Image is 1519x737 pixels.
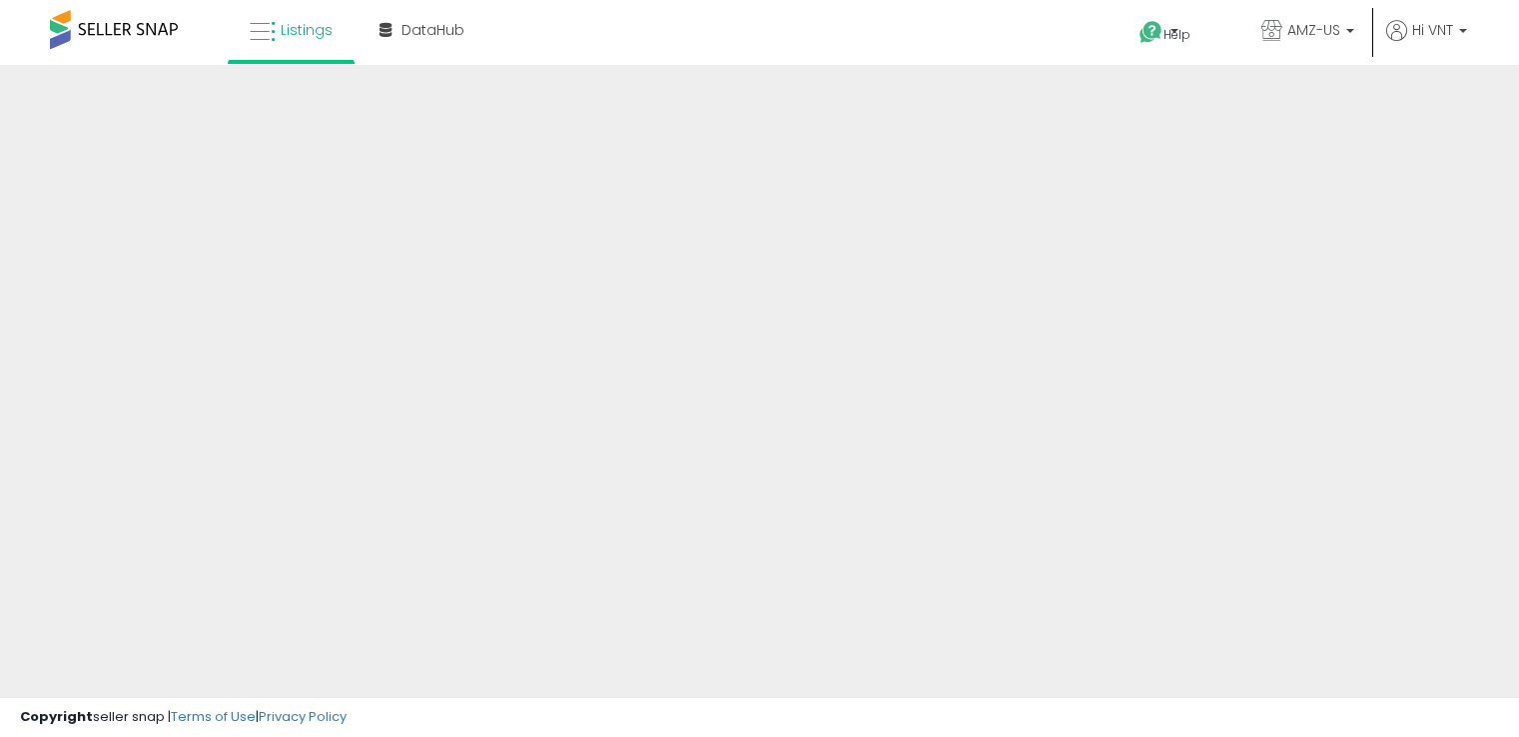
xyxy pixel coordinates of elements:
div: seller snap | | [20,708,347,727]
span: Help [1163,26,1190,43]
span: Listings [281,20,333,40]
a: Hi VNT [1386,20,1467,65]
span: Hi VNT [1412,20,1453,40]
a: Help [1124,5,1229,65]
span: DataHub [401,20,464,40]
a: Privacy Policy [259,707,347,726]
span: AMZ-US [1287,20,1340,40]
strong: Copyright [20,707,93,726]
i: Get Help [1139,20,1163,45]
a: Terms of Use [171,707,256,726]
